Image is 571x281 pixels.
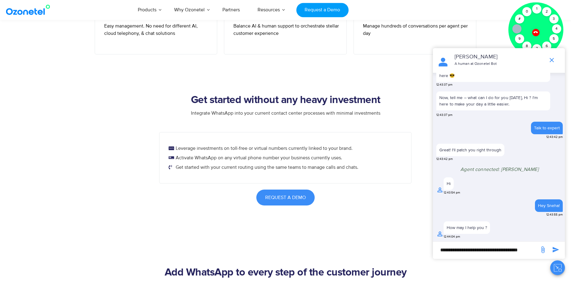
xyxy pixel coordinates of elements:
div: # [515,14,524,24]
div: 9 [515,34,524,43]
div: 7 [532,44,541,53]
h2: Add WhatsApp to every step of the customer journey [95,267,477,279]
span: 12:43:55 pm [546,213,563,217]
span: end chat or minimize [546,54,558,66]
span: Manage hundreds of conversations per agent per day [363,23,468,36]
div: 8 [522,41,531,50]
p: Now, tell me – what can I do for you [DATE], Hi ? I'm here to make your day a little easier. [436,91,550,110]
div: How may I help you ? [447,224,487,231]
a: REQUEST A DEMO [256,190,315,205]
span: Integrate WhatsApp into your current contact center processes with minimal investments [191,110,380,116]
span: Leverage investments on toll-free or virtual numbers currently linked to your brand. [174,145,353,152]
span: Get started with your current routing using the same teams to manage calls and chats. [174,164,358,171]
span: 12:44:04 pm [444,235,460,239]
div: Hi [447,180,451,187]
button: Close chat [550,260,565,275]
span: 12:43:37 pm [436,83,452,87]
span: 12:43:42 pm [436,157,453,161]
div: 1 [532,4,541,13]
span: 12:43:54 pm [444,190,460,195]
div: Talk to expert [534,125,560,131]
span: Easy management. No need for different AI, cloud telephony, & chat solutions [104,22,210,37]
a: Request a Demo [296,3,349,17]
span: 12:43:37 pm [436,113,452,117]
div: 3 [549,14,558,24]
div: 4 [552,24,561,33]
span: REQUEST A DEMO [265,195,306,200]
span: Agent connected: [PERSON_NAME] [460,166,539,172]
div: 0 [522,7,531,16]
span: send message [550,243,562,256]
span: Activate WhatsApp on any virtual phone number your business currently uses. [174,154,342,161]
div: 2 [542,7,551,16]
div: Hey Sneha! [538,202,560,209]
p: [PERSON_NAME] [455,53,542,61]
p: Great! I'll patch you right through [439,147,501,153]
h2: Get started without any heavy investment [95,94,477,106]
span: Balance AI & human support to orchestrate stellar customer experience [233,22,339,37]
span: send message [537,243,549,256]
div: new-msg-input [436,245,536,256]
div: 6 [542,41,551,50]
div: 5 [549,34,558,43]
p: A human at Ozonetel Bot [455,61,542,67]
span: 12:43:42 pm [546,135,563,139]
